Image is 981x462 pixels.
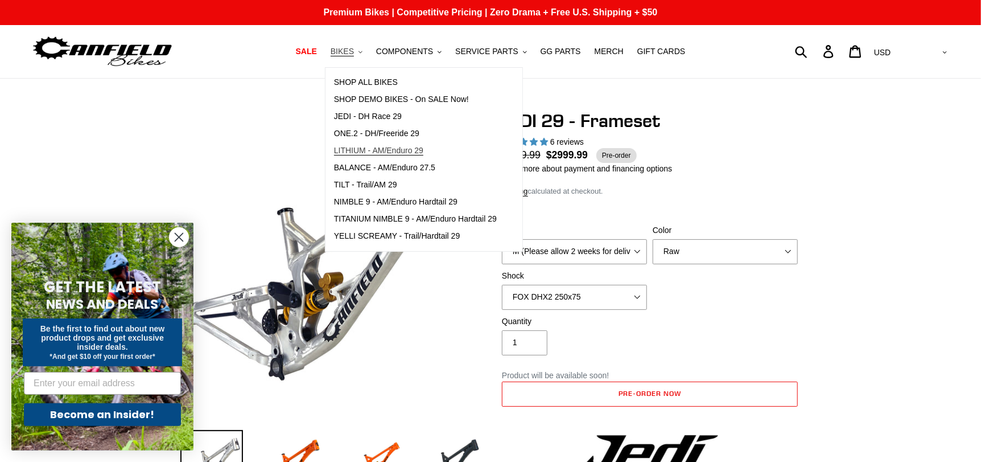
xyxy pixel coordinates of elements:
p: Product will be available soon! [502,370,798,382]
span: GG PARTS [541,47,581,56]
button: BIKES [325,44,368,59]
span: NEWS AND DEALS [47,295,159,313]
label: Size [502,224,647,236]
a: GG PARTS [535,44,587,59]
button: Add to cart [502,382,798,407]
span: SERVICE PARTS [455,47,518,56]
input: Search [801,39,830,64]
a: SHOP DEMO BIKES - On SALE Now! [325,91,505,108]
span: JEDI - DH Race 29 [334,112,402,121]
a: BALANCE - AM/Enduro 27.5 [325,160,505,177]
span: SHOP ALL BIKES [334,77,398,87]
span: SALE [296,47,317,56]
a: NIMBLE 9 - AM/Enduro Hardtail 29 [325,194,505,211]
span: COMPONENTS [376,47,433,56]
button: SERVICE PARTS [450,44,532,59]
a: YELLI SCREAMY - Trail/Hardtail 29 [325,228,505,245]
span: MERCH [595,47,624,56]
label: Quantity [502,316,647,328]
label: Color [653,224,798,236]
span: *And get $10 off your first order* [50,353,155,361]
a: GIFT CARDS [632,44,691,59]
label: Shock [502,270,647,282]
span: 6 reviews [550,137,584,146]
span: Pre-order now [619,389,681,398]
span: $2999.99 [546,148,588,162]
h1: JEDI 29 - Frameset [499,110,801,132]
a: Learn more about payment and financing options [499,164,672,173]
a: ONE.2 - DH/Freeride 29 [325,125,505,142]
span: GIFT CARDS [637,47,686,56]
span: Be the first to find out about new product drops and get exclusive insider deals. [40,324,165,351]
span: TITANIUM NIMBLE 9 - AM/Enduro Hardtail 29 [334,214,497,224]
span: GET THE LATEST [44,277,161,297]
span: LITHIUM - AM/Enduro 29 [334,146,423,156]
a: SALE [290,44,323,59]
span: YELLI SCREAMY - Trail/Hardtail 29 [334,231,460,241]
span: ONE.2 - DH/Freeride 29 [334,129,419,138]
a: LITHIUM - AM/Enduro 29 [325,142,505,160]
button: Close dialog [169,227,189,247]
a: TITANIUM NIMBLE 9 - AM/Enduro Hardtail 29 [325,211,505,228]
img: Canfield Bikes [31,34,174,69]
span: BALANCE - AM/Enduro 27.5 [334,163,435,173]
a: JEDI - DH Race 29 [325,108,505,125]
span: SHOP DEMO BIKES - On SALE Now! [334,95,469,104]
a: SHOP ALL BIKES [325,74,505,91]
span: NIMBLE 9 - AM/Enduro Hardtail 29 [334,197,457,207]
a: TILT - Trail/AM 29 [325,177,505,194]
a: MERCH [589,44,629,59]
button: COMPONENTS [370,44,447,59]
span: Pre-order [596,148,637,163]
span: BIKES [331,47,354,56]
span: 5.00 stars [499,137,550,146]
input: Enter your email address [24,372,181,395]
button: Become an Insider! [24,403,181,426]
div: calculated at checkout. [499,186,801,197]
span: TILT - Trail/AM 29 [334,180,397,190]
a: Shipping [499,187,528,197]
